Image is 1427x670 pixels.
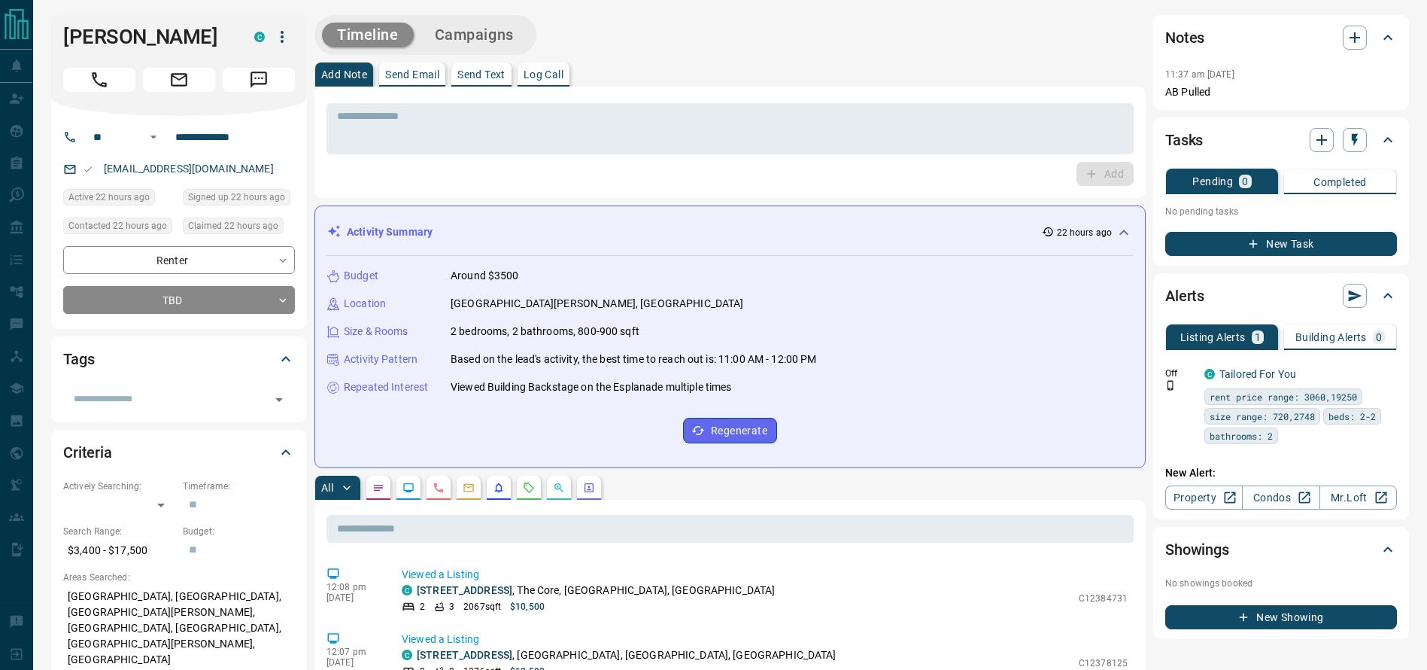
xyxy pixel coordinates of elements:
[183,218,295,239] div: Thu Sep 11 2025
[63,347,94,371] h2: Tags
[1319,486,1397,510] a: Mr.Loft
[451,379,732,395] p: Viewed Building Backstage on the Esplanade multiple times
[183,525,295,538] p: Budget:
[1165,128,1203,152] h2: Tasks
[523,482,535,494] svg: Requests
[83,164,93,175] svg: Email Valid
[188,190,285,205] span: Signed up 22 hours ago
[144,128,162,146] button: Open
[344,268,378,284] p: Budget
[583,482,595,494] svg: Agent Actions
[143,68,215,92] span: Email
[402,650,412,660] div: condos.ca
[1165,26,1204,50] h2: Notes
[321,483,333,493] p: All
[63,25,232,49] h1: [PERSON_NAME]
[402,482,414,494] svg: Lead Browsing Activity
[1165,465,1397,481] p: New Alert:
[63,341,295,377] div: Tags
[417,649,512,661] a: [STREET_ADDRESS]
[385,69,439,80] p: Send Email
[326,592,379,603] p: [DATE]
[1242,486,1319,510] a: Condos
[433,482,445,494] svg: Calls
[104,163,274,175] a: [EMAIL_ADDRESS][DOMAIN_NAME]
[223,68,295,92] span: Message
[1180,332,1246,343] p: Listing Alerts
[344,379,428,395] p: Repeated Interest
[183,189,295,210] div: Thu Sep 11 2025
[451,268,519,284] p: Around $3500
[344,296,386,312] p: Location
[683,418,777,443] button: Regenerate
[451,324,639,340] p: 2 bedrooms, 2 bathrooms, 800-900 sqft
[326,647,379,657] p: 12:07 pm
[63,440,112,464] h2: Criteria
[183,480,295,493] p: Timeframe:
[63,218,175,239] div: Thu Sep 11 2025
[1165,232,1397,256] button: New Task
[463,482,475,494] svg: Emails
[1242,176,1248,187] p: 0
[327,218,1133,246] div: Activity Summary22 hours ago
[1376,332,1382,343] p: 0
[510,600,545,614] p: $10,500
[553,482,565,494] svg: Opportunities
[1165,69,1234,80] p: 11:37 am [DATE]
[269,389,290,410] button: Open
[463,600,501,614] p: 2067 sqft
[68,218,167,233] span: Contacted 22 hours ago
[420,23,529,47] button: Campaigns
[1079,592,1128,605] p: C12384731
[449,600,454,614] p: 3
[188,218,278,233] span: Claimed 22 hours ago
[1219,368,1296,380] a: Tailored For You
[1165,122,1397,158] div: Tasks
[1165,605,1397,629] button: New Showing
[347,224,433,240] p: Activity Summary
[451,352,817,367] p: Based on the lead's activity, the best time to reach out is: 11:00 AM - 12:00 PM
[1165,200,1397,223] p: No pending tasks
[1204,369,1215,379] div: condos.ca
[402,632,1128,647] p: Viewed a Listing
[63,246,295,274] div: Renter
[326,657,379,668] p: [DATE]
[1210,428,1273,443] span: bathrooms: 2
[344,324,408,340] p: Size & Rooms
[1210,409,1315,424] span: size range: 720,2748
[1255,332,1261,343] p: 1
[63,538,175,563] p: $3,400 - $17,500
[417,647,836,663] p: , [GEOGRAPHIC_DATA], [GEOGRAPHIC_DATA], [GEOGRAPHIC_DATA]
[63,189,175,210] div: Thu Sep 11 2025
[1328,409,1376,424] span: beds: 2-2
[63,480,175,493] p: Actively Searching:
[417,583,775,598] p: , The Core, [GEOGRAPHIC_DATA], [GEOGRAPHIC_DATA]
[1165,284,1204,308] h2: Alerts
[1057,226,1112,239] p: 22 hours ago
[1165,486,1243,510] a: Property
[1165,278,1397,314] div: Alerts
[1210,389,1357,404] span: rent price range: 3060,19250
[417,584,512,596] a: [STREET_ADDRESS]
[420,600,425,614] p: 2
[402,585,412,595] div: condos.ca
[63,68,135,92] span: Call
[1165,380,1176,391] svg: Push Notification Only
[63,571,295,584] p: Areas Searched:
[1165,20,1397,56] div: Notes
[493,482,505,494] svg: Listing Alerts
[372,482,384,494] svg: Notes
[63,286,295,314] div: TBD
[68,190,150,205] span: Active 22 hours ago
[326,582,379,592] p: 12:08 pm
[402,567,1128,583] p: Viewed a Listing
[254,32,265,42] div: condos.ca
[63,434,295,471] div: Criteria
[524,69,563,80] p: Log Call
[1165,367,1195,380] p: Off
[451,296,743,312] p: [GEOGRAPHIC_DATA][PERSON_NAME], [GEOGRAPHIC_DATA]
[457,69,506,80] p: Send Text
[1192,176,1233,187] p: Pending
[344,352,417,367] p: Activity Pattern
[63,525,175,538] p: Search Range:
